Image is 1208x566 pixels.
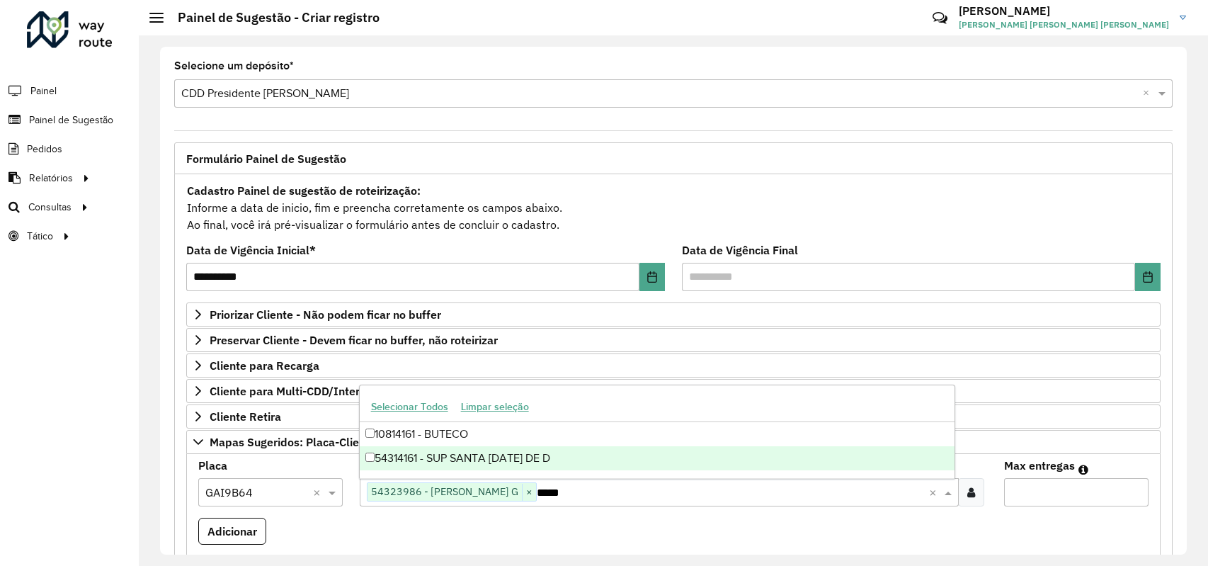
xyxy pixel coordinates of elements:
span: [PERSON_NAME] [PERSON_NAME] [PERSON_NAME] [959,18,1169,31]
label: Data de Vigência Inicial [186,242,316,259]
span: Clear all [929,484,941,501]
span: Relatórios [29,171,73,186]
div: Informe a data de inicio, fim e preencha corretamente os campos abaixo. Ao final, você irá pré-vi... [186,181,1161,234]
span: Pedidos [27,142,62,157]
div: 10814161 - BUTECO [360,422,955,446]
span: Consultas [28,200,72,215]
span: Priorizar Cliente - Não podem ficar no buffer [210,309,441,320]
div: 54314161 - SUP SANTA [DATE] DE D [360,446,955,470]
label: Placa [198,457,227,474]
span: Cliente para Multi-CDD/Internalização [210,385,409,397]
a: Priorizar Cliente - Não podem ficar no buffer [186,302,1161,327]
label: Data de Vigência Final [682,242,798,259]
a: Cliente Retira [186,404,1161,429]
a: Preservar Cliente - Devem ficar no buffer, não roteirizar [186,328,1161,352]
label: Selecione um depósito [174,57,294,74]
span: Tático [27,229,53,244]
span: Preservar Cliente - Devem ficar no buffer, não roteirizar [210,334,498,346]
button: Limpar seleção [455,396,535,418]
h3: [PERSON_NAME] [959,4,1169,18]
span: × [522,484,536,501]
button: Adicionar [198,518,266,545]
label: Max entregas [1004,457,1075,474]
span: Clear all [1143,85,1155,102]
button: Selecionar Todos [365,396,455,418]
span: Painel [30,84,57,98]
em: Máximo de clientes que serão colocados na mesma rota com os clientes informados [1078,464,1088,475]
span: Cliente Retira [210,411,281,422]
a: Cliente para Multi-CDD/Internalização [186,379,1161,403]
span: Cliente para Recarga [210,360,319,371]
strong: Cadastro Painel de sugestão de roteirização: [187,183,421,198]
a: Contato Rápido [925,3,955,33]
button: Choose Date [1135,263,1161,291]
ng-dropdown-panel: Options list [359,385,956,479]
span: Painel de Sugestão [29,113,113,128]
a: Mapas Sugeridos: Placa-Cliente [186,430,1161,454]
span: Clear all [313,484,325,501]
span: 54323986 - [PERSON_NAME] G [367,483,522,500]
button: Choose Date [639,263,665,291]
span: Formulário Painel de Sugestão [186,153,346,164]
h2: Painel de Sugestão - Criar registro [164,10,380,26]
span: Mapas Sugeridos: Placa-Cliente [210,436,376,448]
a: Cliente para Recarga [186,353,1161,378]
